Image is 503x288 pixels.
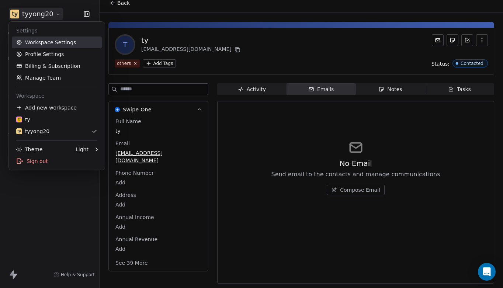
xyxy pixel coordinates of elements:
[12,60,102,72] a: Billing & Subscription
[12,37,102,48] a: Workspace Settings
[16,116,30,123] div: ty
[12,102,102,114] div: Add new workspace
[16,117,22,122] img: tylink%20favicon.png
[12,25,102,37] div: Settings
[12,72,102,84] a: Manage Team
[16,128,22,134] img: TY%20favicon%20transparent%20bg.png
[16,146,42,153] div: Theme
[12,155,102,167] div: Sign out
[16,128,49,135] div: tyyong20
[12,48,102,60] a: Profile Settings
[76,146,89,153] div: Light
[12,90,102,102] div: Workspace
